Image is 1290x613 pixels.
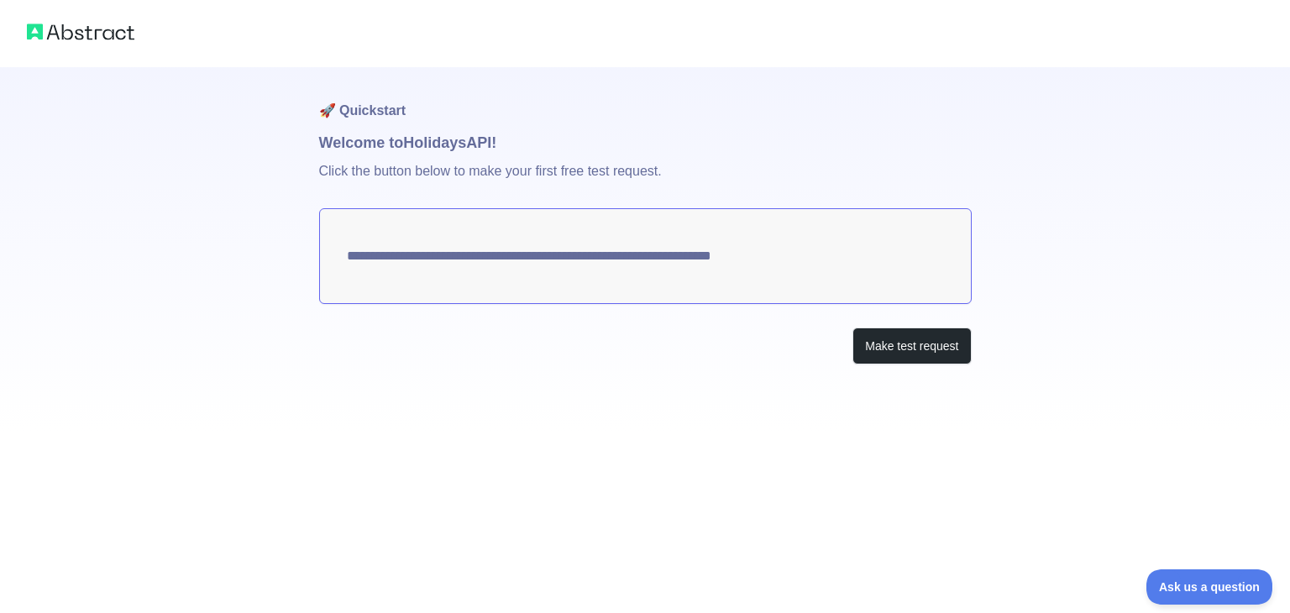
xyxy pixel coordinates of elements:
[27,20,134,44] img: Abstract logo
[319,67,972,131] h1: 🚀 Quickstart
[1146,569,1273,605] iframe: Toggle Customer Support
[319,131,972,155] h1: Welcome to Holidays API!
[319,155,972,208] p: Click the button below to make your first free test request.
[852,327,971,365] button: Make test request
